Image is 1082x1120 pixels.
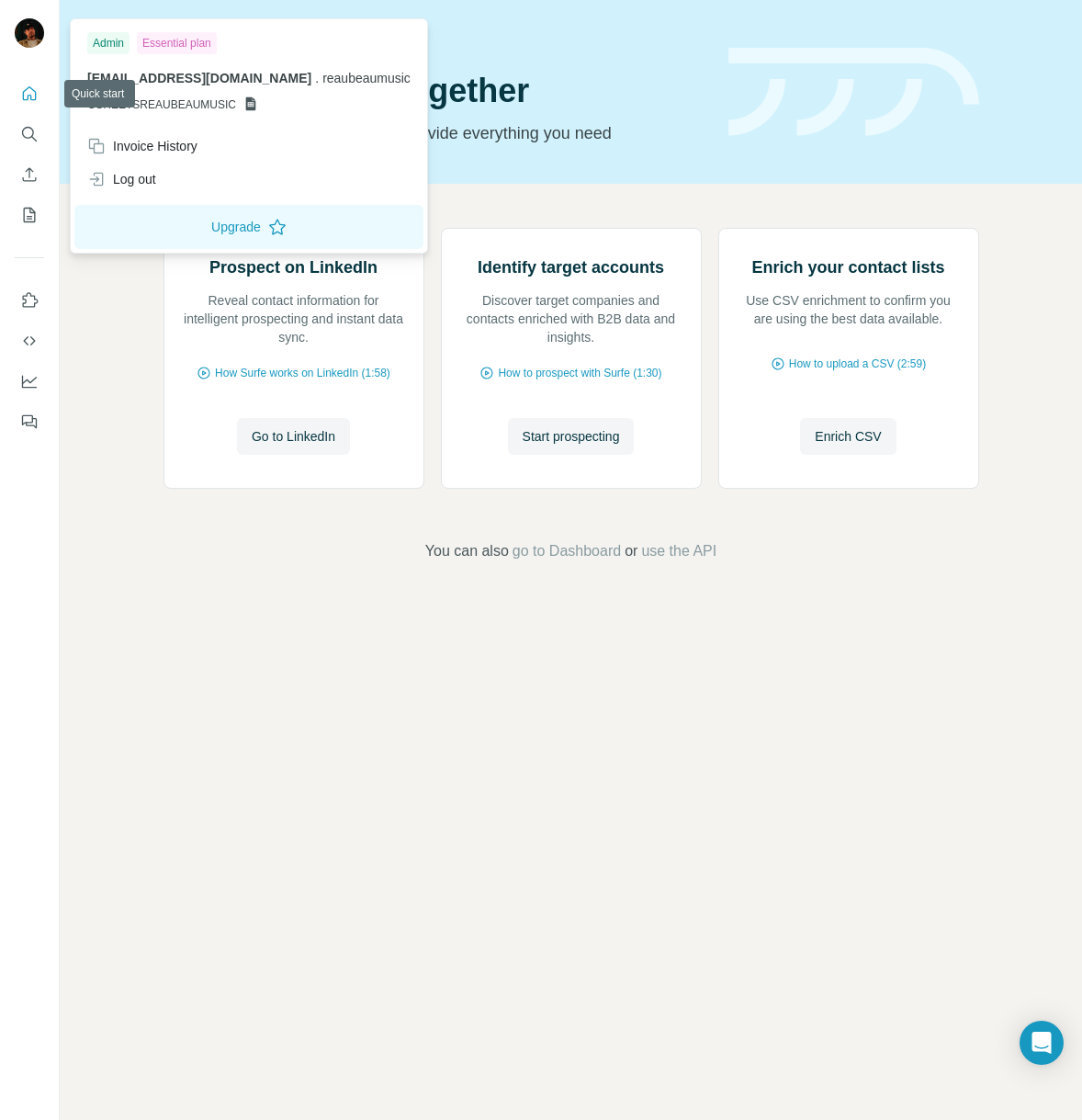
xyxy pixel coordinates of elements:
[523,427,620,446] span: Start prospecting
[15,77,44,110] button: Quick start
[738,291,960,328] p: Use CSV enrichment to confirm you are using the best data available.
[625,540,637,562] span: or
[728,48,979,137] img: banner
[87,96,236,113] span: GSHEETSREAUBEAUMUSIC
[163,21,706,40] div: Quick start
[163,73,706,109] h1: Let’s prospect together
[209,255,378,280] h2: Prospect on LinkedIn
[137,32,217,54] div: Essential plan
[15,324,44,357] button: Use Surfe API
[252,427,335,446] span: Go to LinkedIn
[74,205,423,249] button: Upgrade
[15,198,44,232] button: My lists
[751,255,944,280] h2: Enrich your contact lists
[183,291,405,346] p: Reveal contact information for intelligent prospecting and instant data sync.
[15,405,44,438] button: Feedback
[315,71,319,85] span: .
[15,118,44,151] button: Search
[215,365,390,381] span: How Surfe works on LinkedIn (1:58)
[15,18,44,48] img: Avatar
[513,540,621,562] button: go to Dashboard
[87,71,311,85] span: [EMAIL_ADDRESS][DOMAIN_NAME]
[87,137,197,155] div: Invoice History
[498,365,661,381] span: How to prospect with Surfe (1:30)
[87,32,130,54] div: Admin
[237,418,350,455] button: Go to LinkedIn
[15,365,44,398] button: Dashboard
[322,71,411,85] span: reaubeaumusic
[460,291,682,346] p: Discover target companies and contacts enriched with B2B data and insights.
[425,540,509,562] span: You can also
[87,170,156,188] div: Log out
[478,255,664,280] h2: Identify target accounts
[1020,1021,1064,1065] div: Open Intercom Messenger
[800,418,896,455] button: Enrich CSV
[15,284,44,317] button: Use Surfe on LinkedIn
[508,418,635,455] button: Start prospecting
[789,356,926,372] span: How to upload a CSV (2:59)
[15,158,44,191] button: Enrich CSV
[641,540,716,562] button: use the API
[815,427,881,446] span: Enrich CSV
